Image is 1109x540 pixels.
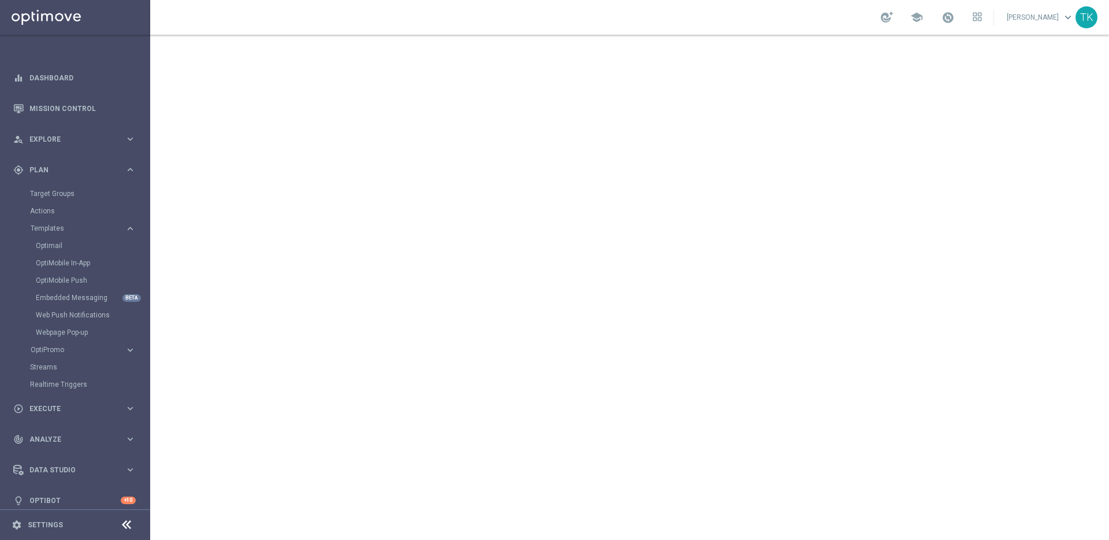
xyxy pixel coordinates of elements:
i: lightbulb [13,495,24,506]
div: TK [1075,6,1097,28]
div: OptiPromo [31,346,125,353]
i: keyboard_arrow_right [125,134,136,145]
i: keyboard_arrow_right [125,403,136,414]
button: Templates keyboard_arrow_right [30,224,136,233]
a: Realtime Triggers [30,380,120,389]
div: Plan [13,165,125,175]
div: Actions [30,202,149,220]
a: Mission Control [29,93,136,124]
span: Execute [29,405,125,412]
div: Analyze [13,434,125,445]
div: Streams [30,358,149,376]
i: equalizer [13,73,24,83]
div: Templates [30,220,149,341]
button: equalizer Dashboard [13,73,136,83]
a: Embedded Messaging [36,293,120,302]
button: Mission Control [13,104,136,113]
span: Templates [31,225,113,232]
span: Data Studio [29,467,125,474]
div: Optimail [36,237,149,254]
div: Mission Control [13,93,136,124]
button: play_circle_outline Execute keyboard_arrow_right [13,404,136,413]
a: OptiMobile Push [36,276,120,285]
div: Target Groups [30,185,149,202]
a: OptiMobile In-App [36,258,120,268]
div: OptiMobile In-App [36,254,149,272]
span: Explore [29,136,125,143]
div: Execute [13,404,125,414]
button: track_changes Analyze keyboard_arrow_right [13,435,136,444]
a: Actions [30,206,120,216]
div: Embedded Messaging [36,289,149,306]
i: gps_fixed [13,165,24,175]
i: track_changes [13,434,24,445]
span: Analyze [29,436,125,443]
i: person_search [13,134,24,145]
a: Web Push Notifications [36,310,120,320]
div: OptiMobile Push [36,272,149,289]
span: OptiPromo [31,346,113,353]
span: keyboard_arrow_down [1062,11,1074,24]
a: Settings [28,521,63,528]
i: settings [12,520,22,530]
i: keyboard_arrow_right [125,345,136,356]
div: Templates [31,225,125,232]
span: Plan [29,167,125,173]
div: OptiPromo [30,341,149,358]
div: Realtime Triggers [30,376,149,393]
div: Explore [13,134,125,145]
a: [PERSON_NAME]keyboard_arrow_down [1006,9,1075,26]
i: keyboard_arrow_right [125,164,136,175]
a: Dashboard [29,62,136,93]
i: keyboard_arrow_right [125,434,136,445]
a: Optibot [29,485,121,516]
a: Streams [30,363,120,372]
i: keyboard_arrow_right [125,223,136,234]
div: Optibot [13,485,136,516]
div: BETA [122,294,141,302]
a: Webpage Pop-up [36,328,120,337]
i: play_circle_outline [13,404,24,414]
div: +10 [121,497,136,504]
span: school [910,11,923,24]
i: keyboard_arrow_right [125,464,136,475]
div: Dashboard [13,62,136,93]
button: gps_fixed Plan keyboard_arrow_right [13,165,136,175]
button: lightbulb Optibot +10 [13,496,136,505]
a: Optimail [36,241,120,250]
button: person_search Explore keyboard_arrow_right [13,135,136,144]
div: Data Studio [13,465,125,475]
button: Data Studio keyboard_arrow_right [13,465,136,475]
div: Web Push Notifications [36,306,149,324]
button: OptiPromo keyboard_arrow_right [30,345,136,354]
div: Webpage Pop-up [36,324,149,341]
a: Target Groups [30,189,120,198]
